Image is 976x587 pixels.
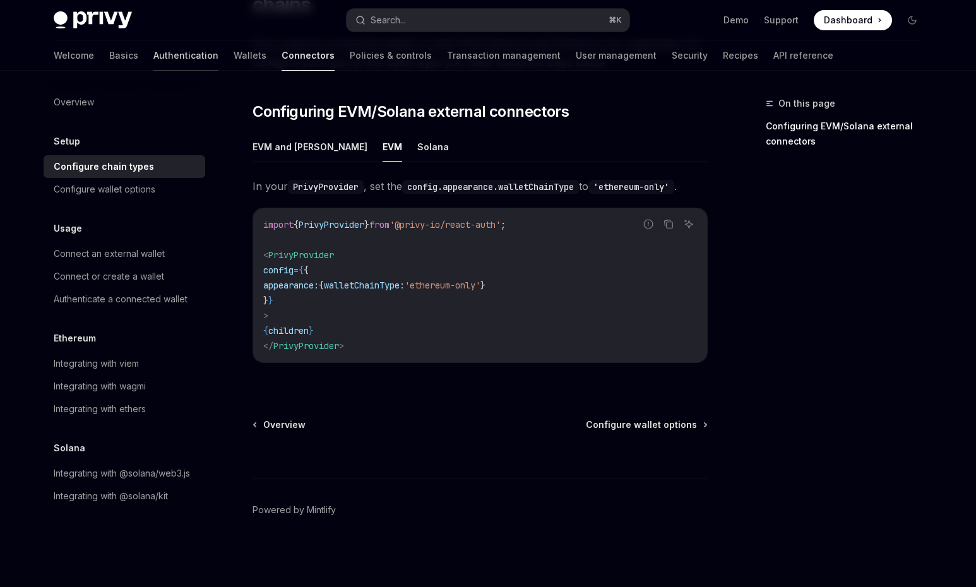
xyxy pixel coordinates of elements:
span: 'ethereum-only' [405,280,480,291]
button: Copy the contents from the code block [660,216,677,232]
a: Transaction management [447,40,561,71]
a: Wallets [234,40,266,71]
a: Security [672,40,708,71]
span: } [263,295,268,306]
div: Configure chain types [54,159,154,174]
img: dark logo [54,11,132,29]
code: PrivyProvider [288,180,364,194]
a: Integrating with viem [44,352,205,375]
span: </ [263,340,273,352]
span: { [319,280,324,291]
span: Configure wallet options [586,418,697,431]
span: > [339,340,344,352]
span: import [263,219,294,230]
code: config.appearance.walletChainType [402,180,579,194]
div: Configure wallet options [54,182,155,197]
span: { [263,325,268,336]
span: } [364,219,369,230]
div: Integrating with @solana/web3.js [54,466,190,481]
div: Connect or create a wallet [54,269,164,284]
a: API reference [773,40,833,71]
button: Report incorrect code [640,216,657,232]
span: from [369,219,390,230]
a: Powered by Mintlify [253,504,336,516]
span: '@privy-io/react-auth' [390,219,501,230]
span: appearance: [263,280,319,291]
a: Demo [723,14,749,27]
span: ⌘ K [609,15,622,25]
span: = [294,264,299,276]
span: Overview [263,418,306,431]
a: Configure chain types [44,155,205,178]
button: EVM and [PERSON_NAME] [253,132,367,162]
a: Dashboard [814,10,892,30]
span: Configuring EVM/Solana external connectors [253,102,569,122]
a: Overview [254,418,306,431]
span: walletChainType: [324,280,405,291]
span: ; [501,219,506,230]
button: Solana [417,132,449,162]
a: Policies & controls [350,40,432,71]
a: Authenticate a connected wallet [44,288,205,311]
a: Integrating with @solana/kit [44,485,205,507]
span: { [294,219,299,230]
h5: Usage [54,221,82,236]
a: Configuring EVM/Solana external connectors [766,116,932,151]
h5: Setup [54,134,80,149]
span: PrivyProvider [273,340,339,352]
h5: Solana [54,441,85,456]
span: } [309,325,314,336]
span: { [299,264,304,276]
button: Ask AI [681,216,697,232]
a: Connect or create a wallet [44,265,205,288]
span: In your , set the to . [253,177,708,195]
div: Search... [371,13,406,28]
a: Support [764,14,799,27]
div: Integrating with @solana/kit [54,489,168,504]
span: PrivyProvider [268,249,334,261]
div: Authenticate a connected wallet [54,292,187,307]
code: 'ethereum-only' [588,180,674,194]
span: Dashboard [824,14,872,27]
span: On this page [778,96,835,111]
span: > [263,310,268,321]
div: Integrating with viem [54,356,139,371]
span: children [268,325,309,336]
a: Integrating with wagmi [44,375,205,398]
div: Integrating with ethers [54,401,146,417]
span: { [304,264,309,276]
div: Integrating with wagmi [54,379,146,394]
button: EVM [383,132,402,162]
span: } [480,280,485,291]
div: Overview [54,95,94,110]
a: User management [576,40,657,71]
span: PrivyProvider [299,219,364,230]
h5: Ethereum [54,331,96,346]
a: Overview [44,91,205,114]
span: config [263,264,294,276]
a: Configure wallet options [586,418,706,431]
a: Authentication [153,40,218,71]
a: Connect an external wallet [44,242,205,265]
button: Toggle dark mode [902,10,922,30]
a: Integrating with ethers [44,398,205,420]
a: Basics [109,40,138,71]
a: Recipes [723,40,758,71]
a: Integrating with @solana/web3.js [44,462,205,485]
a: Configure wallet options [44,178,205,201]
button: Search...⌘K [347,9,629,32]
a: Welcome [54,40,94,71]
div: Connect an external wallet [54,246,165,261]
span: < [263,249,268,261]
a: Connectors [282,40,335,71]
span: } [268,295,273,306]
